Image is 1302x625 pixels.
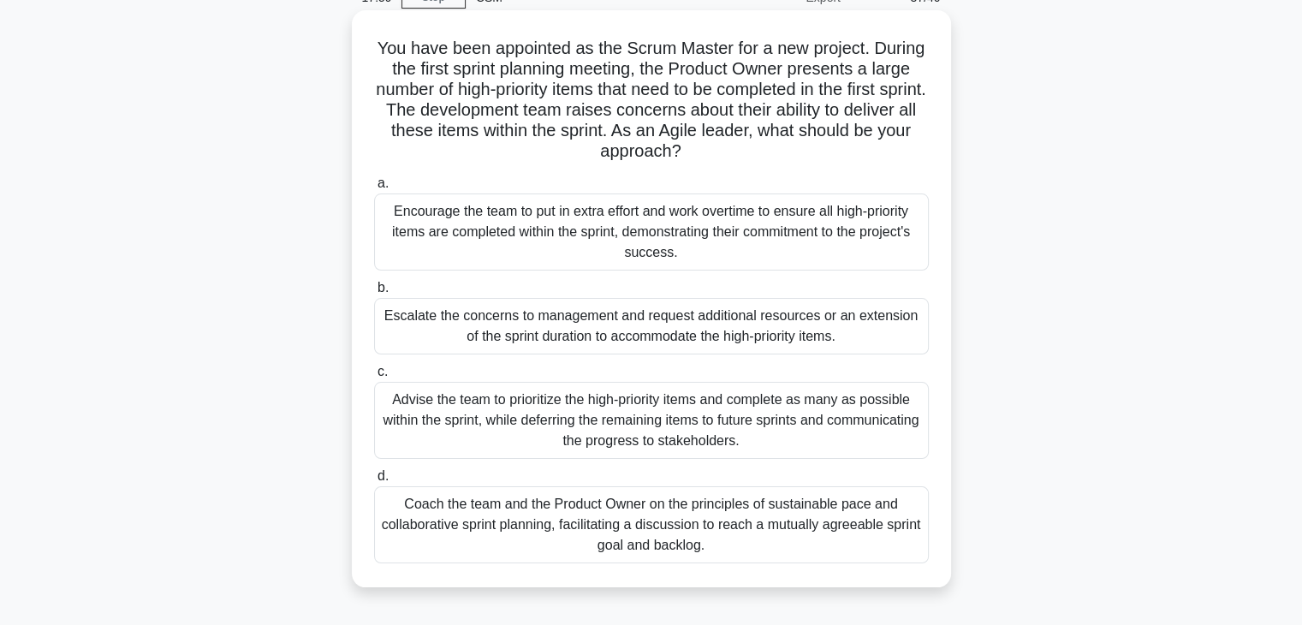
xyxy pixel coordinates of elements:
span: b. [378,280,389,295]
h5: You have been appointed as the Scrum Master for a new project. During the first sprint planning m... [372,38,930,163]
div: Encourage the team to put in extra effort and work overtime to ensure all high-priority items are... [374,193,929,271]
div: Coach the team and the Product Owner on the principles of sustainable pace and collaborative spri... [374,486,929,563]
span: d. [378,468,389,483]
span: a. [378,176,389,190]
div: Escalate the concerns to management and request additional resources or an extension of the sprin... [374,298,929,354]
div: Advise the team to prioritize the high-priority items and complete as many as possible within the... [374,382,929,459]
span: c. [378,364,388,378]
